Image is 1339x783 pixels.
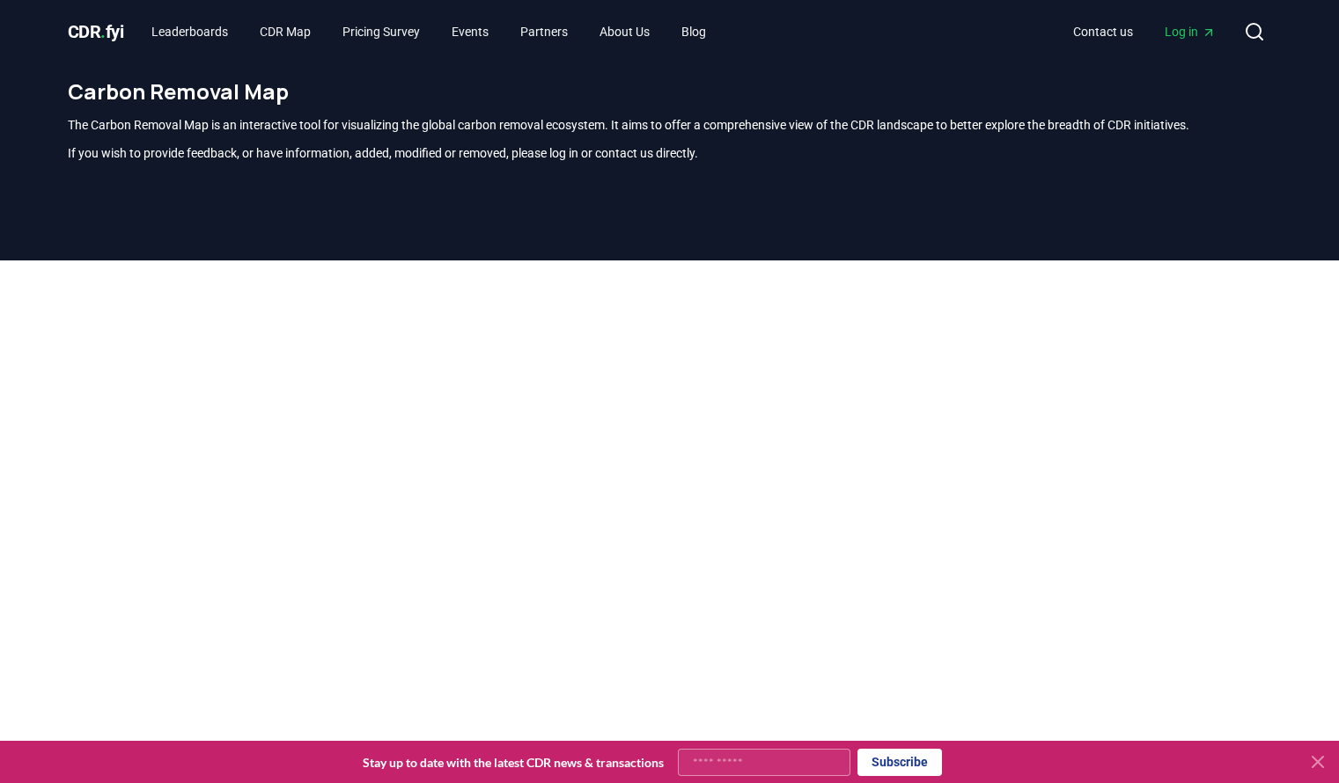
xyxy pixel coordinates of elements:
a: Leaderboards [137,16,242,48]
a: Log in [1151,16,1230,48]
a: Blog [667,16,720,48]
a: Events [438,16,503,48]
a: CDR Map [246,16,325,48]
span: Log in [1165,23,1216,40]
nav: Main [137,16,720,48]
a: Partners [506,16,582,48]
h1: Carbon Removal Map [68,77,1272,106]
span: . [100,21,106,42]
a: About Us [585,16,664,48]
a: CDR.fyi [68,19,124,44]
a: Contact us [1059,16,1147,48]
p: The Carbon Removal Map is an interactive tool for visualizing the global carbon removal ecosystem... [68,116,1272,134]
span: CDR fyi [68,21,124,42]
a: Pricing Survey [328,16,434,48]
nav: Main [1059,16,1230,48]
p: If you wish to provide feedback, or have information, added, modified or removed, please log in o... [68,144,1272,162]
